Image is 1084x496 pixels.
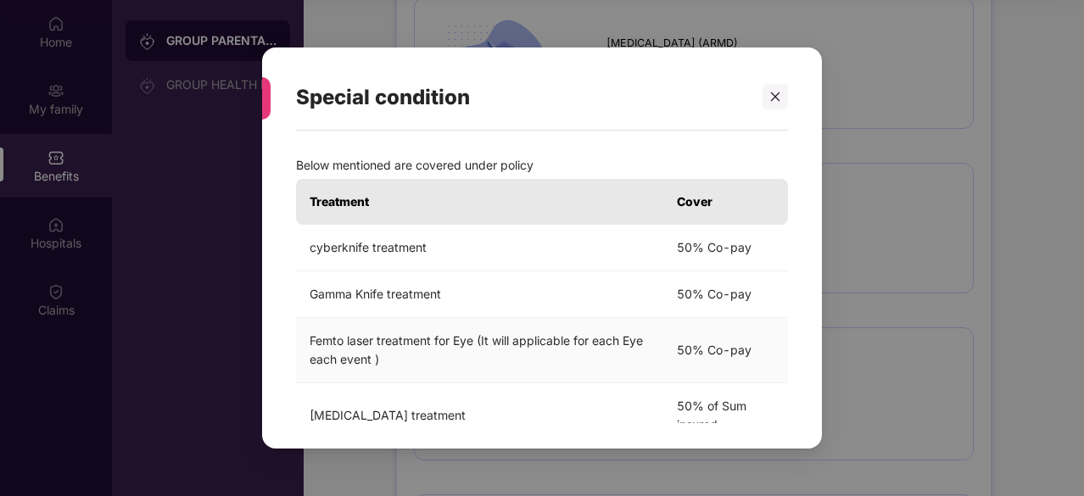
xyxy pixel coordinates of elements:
td: cyberknife treatment [296,225,663,271]
td: Femto laser treatment for Eye (It will applicable for each Eye each event ) [296,318,663,383]
span: close [769,91,781,103]
td: 50% Co-pay [663,271,788,318]
td: Gamma Knife treatment [296,271,663,318]
th: Cover [663,179,788,225]
p: Below mentioned are covered under policy [296,156,788,175]
th: Treatment [296,179,663,225]
td: [MEDICAL_DATA] treatment [296,383,663,449]
td: 50% Co-pay [663,318,788,383]
td: 50% of Sum insured [663,383,788,449]
td: 50% Co-pay [663,225,788,271]
div: Special condition [296,64,747,131]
